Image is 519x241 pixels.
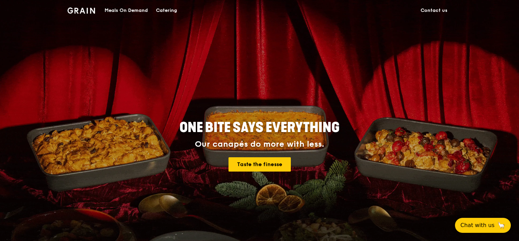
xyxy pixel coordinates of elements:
[179,119,340,136] span: ONE BITE SAYS EVERYTHING
[137,140,382,149] div: Our canapés do more with less.
[229,157,291,172] a: Taste the finesse
[105,0,148,21] div: Meals On Demand
[152,0,181,21] a: Catering
[460,221,494,229] span: Chat with us
[67,7,95,14] img: Grain
[455,218,511,233] button: Chat with us🦙
[156,0,177,21] div: Catering
[416,0,452,21] a: Contact us
[497,221,505,229] span: 🦙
